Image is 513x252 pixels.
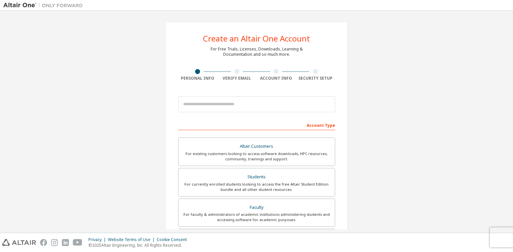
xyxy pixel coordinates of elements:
p: © 2025 Altair Engineering, Inc. All Rights Reserved. [88,242,191,248]
img: facebook.svg [40,239,47,246]
div: For existing customers looking to access software downloads, HPC resources, community, trainings ... [182,151,331,162]
div: Students [182,172,331,182]
img: youtube.svg [73,239,82,246]
div: Account Info [257,76,296,81]
div: Account Type [178,120,335,130]
div: Create an Altair One Account [203,35,310,42]
div: For faculty & administrators of academic institutions administering students and accessing softwa... [182,212,331,222]
div: Privacy [88,237,108,242]
div: For currently enrolled students looking to access the free Altair Student Edition bundle and all ... [182,182,331,192]
img: linkedin.svg [62,239,69,246]
div: Verify Email [217,76,257,81]
div: Faculty [182,203,331,212]
img: Altair One [3,2,86,9]
div: Security Setup [296,76,335,81]
div: Altair Customers [182,142,331,151]
img: instagram.svg [51,239,58,246]
div: Cookie Consent [157,237,191,242]
div: Website Terms of Use [108,237,157,242]
img: altair_logo.svg [2,239,36,246]
div: For Free Trials, Licenses, Downloads, Learning & Documentation and so much more. [211,46,303,57]
div: Personal Info [178,76,218,81]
